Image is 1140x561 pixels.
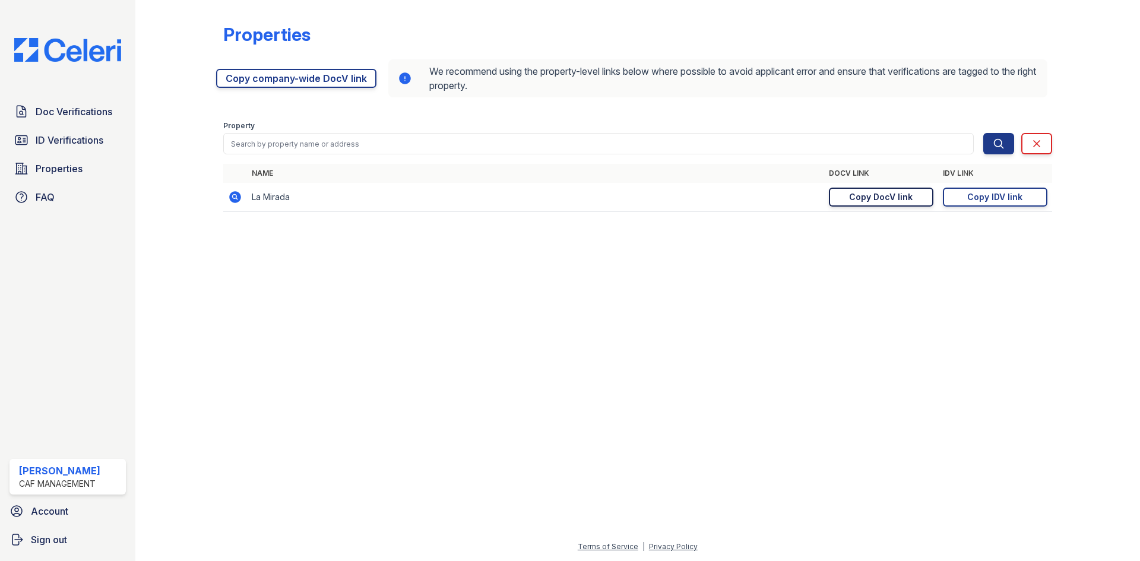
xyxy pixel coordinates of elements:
a: Account [5,499,131,523]
th: IDV Link [938,164,1052,183]
td: La Mirada [247,183,824,212]
a: Doc Verifications [9,100,126,123]
span: Sign out [31,533,67,547]
span: Account [31,504,68,518]
a: Copy DocV link [829,188,933,207]
div: We recommend using the property-level links below where possible to avoid applicant error and ens... [388,59,1047,97]
th: DocV Link [824,164,938,183]
label: Property [223,121,255,131]
a: Sign out [5,528,131,552]
a: Terms of Service [578,542,638,551]
a: ID Verifications [9,128,126,152]
div: | [642,542,645,551]
a: Properties [9,157,126,180]
div: CAF Management [19,478,100,490]
span: FAQ [36,190,55,204]
div: [PERSON_NAME] [19,464,100,478]
span: ID Verifications [36,133,103,147]
span: Doc Verifications [36,104,112,119]
th: Name [247,164,824,183]
input: Search by property name or address [223,133,974,154]
div: Properties [223,24,311,45]
span: Properties [36,161,83,176]
a: Copy IDV link [943,188,1047,207]
img: CE_Logo_Blue-a8612792a0a2168367f1c8372b55b34899dd931a85d93a1a3d3e32e68fde9ad4.png [5,38,131,62]
a: FAQ [9,185,126,209]
div: Copy IDV link [967,191,1022,203]
div: Copy DocV link [849,191,913,203]
a: Privacy Policy [649,542,698,551]
a: Copy company-wide DocV link [216,69,376,88]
